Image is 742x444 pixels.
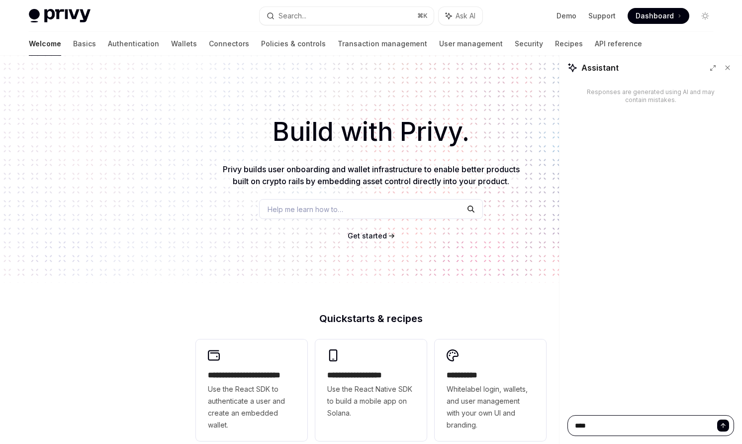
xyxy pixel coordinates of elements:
span: Get started [348,231,387,240]
span: Dashboard [636,11,674,21]
a: Authentication [108,32,159,56]
a: Wallets [171,32,197,56]
span: Privy builds user onboarding and wallet infrastructure to enable better products built on crypto ... [223,164,520,186]
button: Toggle dark mode [697,8,713,24]
span: Use the React Native SDK to build a mobile app on Solana. [327,383,415,419]
div: Search... [278,10,306,22]
h1: Build with Privy. [16,112,726,151]
a: Dashboard [628,8,689,24]
span: ⌘ K [417,12,428,20]
span: Use the React SDK to authenticate a user and create an embedded wallet. [208,383,295,431]
a: Welcome [29,32,61,56]
img: light logo [29,9,91,23]
a: User management [439,32,503,56]
button: Search...⌘K [260,7,434,25]
a: Connectors [209,32,249,56]
a: API reference [595,32,642,56]
a: Basics [73,32,96,56]
a: Recipes [555,32,583,56]
span: Ask AI [456,11,475,21]
a: Support [588,11,616,21]
span: Assistant [581,62,619,74]
a: **** *****Whitelabel login, wallets, and user management with your own UI and branding. [435,339,546,441]
div: Responses are generated using AI and may contain mistakes. [583,88,718,104]
a: Policies & controls [261,32,326,56]
a: Demo [556,11,576,21]
span: Help me learn how to… [268,204,343,215]
a: Security [515,32,543,56]
button: Send message [717,420,729,432]
a: Get started [348,231,387,241]
a: **** **** **** ***Use the React Native SDK to build a mobile app on Solana. [315,339,427,441]
a: Transaction management [338,32,427,56]
button: Ask AI [439,7,482,25]
h2: Quickstarts & recipes [196,314,546,324]
span: Whitelabel login, wallets, and user management with your own UI and branding. [447,383,534,431]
